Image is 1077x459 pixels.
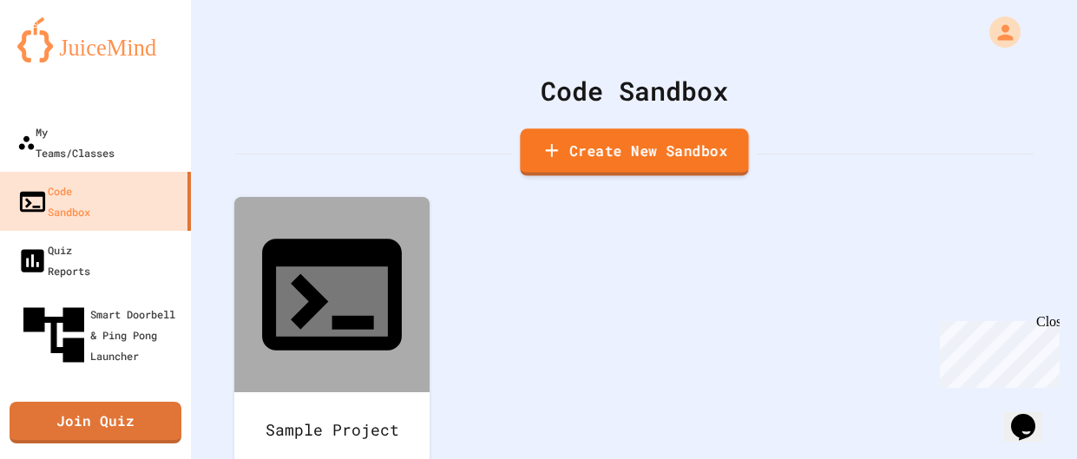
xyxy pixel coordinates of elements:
[10,402,181,443] a: Join Quiz
[17,239,90,281] div: Quiz Reports
[520,128,748,176] a: Create New Sandbox
[234,71,1034,110] div: Code Sandbox
[17,17,174,62] img: logo-orange.svg
[1004,390,1060,442] iframe: chat widget
[17,298,184,371] div: Smart Doorbell & Ping Pong Launcher
[17,180,90,222] div: Code Sandbox
[971,12,1025,52] div: My Account
[933,314,1060,388] iframe: chat widget
[17,121,115,163] div: My Teams/Classes
[7,7,120,110] div: Chat with us now!Close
